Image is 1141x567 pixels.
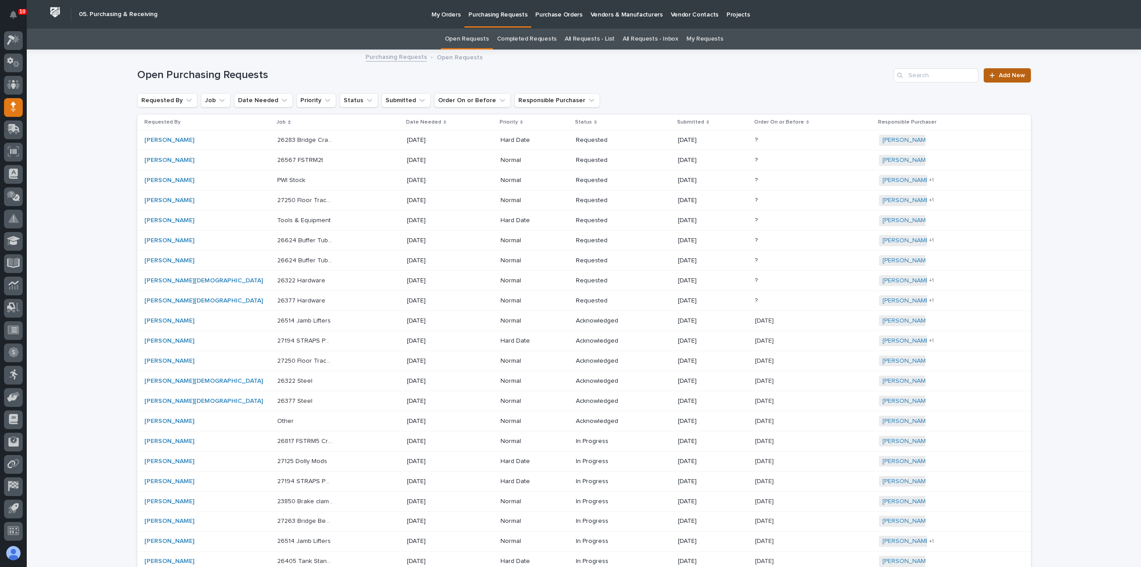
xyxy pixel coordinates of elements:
p: [DATE] [678,277,734,285]
a: [PERSON_NAME] [882,177,931,184]
a: [PERSON_NAME] [882,498,931,505]
button: Submitted [382,93,431,108]
a: Completed Requests [497,29,557,50]
p: 27263 Bridge Beam [277,516,335,525]
p: [DATE] [407,458,463,465]
p: [DATE] [407,197,463,204]
p: [DATE] [407,558,463,565]
p: Normal [501,157,556,164]
p: 27194 STRAPS POCKETS & POSTS [277,476,335,485]
p: [DATE] [678,438,734,445]
p: [DATE] [407,277,463,285]
tr: [PERSON_NAME] 26567 FSTRM2t26567 FSTRM2t [DATE]NormalRequested[DATE]?? [PERSON_NAME] [137,150,1031,170]
p: In Progress [576,458,632,465]
p: 26567 FSTRM2t [277,155,325,164]
p: Normal [501,277,556,285]
a: [PERSON_NAME] [144,317,194,325]
p: [DATE] [407,357,463,365]
a: [PERSON_NAME] [882,438,931,445]
a: [PERSON_NAME] [882,357,931,365]
tr: [PERSON_NAME][DEMOGRAPHIC_DATA] 26377 Steel26377 Steel [DATE]NormalAcknowledged[DATE][DATE][DATE]... [137,391,1031,411]
p: Requested [576,277,632,285]
p: [DATE] [407,237,463,244]
p: Requested [576,237,632,244]
p: Normal [501,237,556,244]
p: Submitted [677,117,704,127]
p: [DATE] [407,297,463,305]
p: [DATE] [678,257,734,265]
p: ? [755,155,759,164]
a: [PERSON_NAME] [882,317,931,325]
p: [DATE] [678,337,734,345]
tr: [PERSON_NAME] 27194 STRAPS POCKETS & POSTS27194 STRAPS POCKETS & POSTS [DATE]Hard DateAcknowledge... [137,331,1031,351]
span: + 1 [929,338,934,344]
p: [DATE] [678,517,734,525]
p: In Progress [576,538,632,545]
a: [PERSON_NAME] [144,357,194,365]
button: Status [340,93,378,108]
p: [DATE] [678,217,734,224]
a: Open Requests [445,29,489,50]
p: 26405 Tank Stands [277,556,335,565]
p: [DATE] [755,496,776,505]
p: [DATE] [678,357,734,365]
p: Hard Date [501,458,556,465]
a: [PERSON_NAME] [882,257,931,265]
a: [PERSON_NAME][DEMOGRAPHIC_DATA] [144,397,263,405]
p: 26322 Hardware [277,275,327,285]
p: [DATE] [678,197,734,204]
p: 26283 Bridge Cranes [277,135,335,144]
a: [PERSON_NAME] [882,137,931,144]
p: Requested [576,137,632,144]
p: Normal [501,177,556,184]
p: Requested [576,217,632,224]
p: 26624 Buffer Tubes [277,255,335,265]
p: ? [755,235,759,244]
input: Search [894,68,978,83]
a: [PERSON_NAME] [144,538,194,545]
a: [PERSON_NAME] [144,558,194,565]
p: [DATE] [678,458,734,465]
a: [PERSON_NAME] [882,478,931,485]
a: [PERSON_NAME] [144,157,194,164]
tr: [PERSON_NAME][DEMOGRAPHIC_DATA] 26322 Hardware26322 Hardware [DATE]NormalRequested[DATE]?? [PERSO... [137,271,1031,291]
p: [DATE] [755,376,776,385]
p: Hard Date [501,137,556,144]
tr: [PERSON_NAME] Tools & EquipmentTools & Equipment [DATE]Hard DateRequested[DATE]?? [PERSON_NAME] [137,211,1031,231]
p: [DATE] [407,418,463,425]
a: [PERSON_NAME] [882,157,931,164]
tr: [PERSON_NAME] 26624 Buffer Tubes26624 Buffer Tubes [DATE]NormalRequested[DATE]?? [PERSON_NAME] [137,251,1031,271]
p: Normal [501,538,556,545]
p: Normal [501,498,556,505]
p: 26817 FSTRM5 Crane System [277,436,335,445]
a: [PERSON_NAME] [144,177,194,184]
p: [DATE] [407,217,463,224]
a: Purchasing Requests [365,51,427,62]
tr: [PERSON_NAME] 26283 Bridge Cranes26283 Bridge Cranes [DATE]Hard DateRequested[DATE]?? [PERSON_NAME] [137,130,1031,150]
a: [PERSON_NAME] [882,277,931,285]
p: 26377 Hardware [277,295,327,305]
p: [DATE] [407,337,463,345]
tr: [PERSON_NAME] 26514 Jamb Lifters26514 Jamb Lifters [DATE]NormalAcknowledged[DATE][DATE][DATE] [PE... [137,311,1031,331]
p: Order On or Before [754,117,804,127]
button: Order On or Before [434,93,511,108]
p: In Progress [576,438,632,445]
a: [PERSON_NAME] [882,538,931,545]
p: Acknowledged [576,337,632,345]
p: [DATE] [755,476,776,485]
p: 27250 Floor Track for Paint Repair - Parts & HW [277,195,335,204]
a: [PERSON_NAME] [144,197,194,204]
a: [PERSON_NAME] [144,217,194,224]
p: [DATE] [407,157,463,164]
span: + 1 [929,539,934,544]
a: [PERSON_NAME] [882,558,931,565]
p: [DATE] [755,436,776,445]
p: Requested [576,197,632,204]
a: [PERSON_NAME] [144,478,194,485]
p: Status [575,117,592,127]
span: + 1 [929,198,934,203]
img: Workspace Logo [47,4,63,21]
p: [DATE] [755,556,776,565]
a: [PERSON_NAME] [144,438,194,445]
p: [DATE] [755,536,776,545]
